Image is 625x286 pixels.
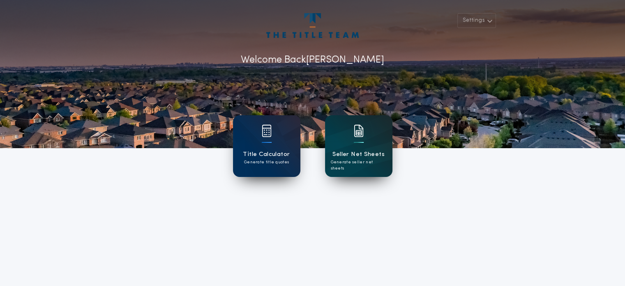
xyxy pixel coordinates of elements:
[325,115,392,177] a: card iconSeller Net SheetsGenerate seller net sheets
[243,150,290,159] h1: Title Calculator
[244,159,289,165] p: Generate title quotes
[332,150,385,159] h1: Seller Net Sheets
[241,53,384,67] p: Welcome Back [PERSON_NAME]
[266,13,358,38] img: account-logo
[354,125,364,137] img: card icon
[457,13,496,28] button: Settings
[331,159,387,172] p: Generate seller net sheets
[233,115,300,177] a: card iconTitle CalculatorGenerate title quotes
[262,125,272,137] img: card icon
